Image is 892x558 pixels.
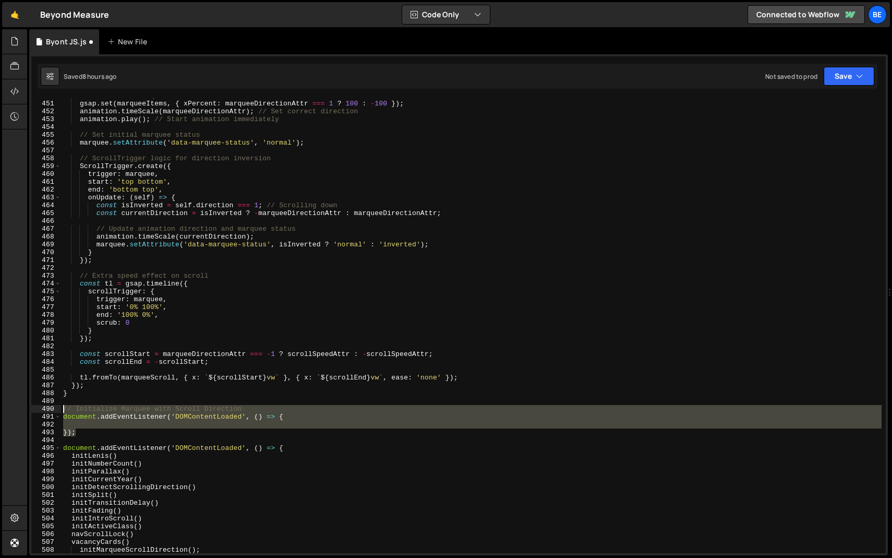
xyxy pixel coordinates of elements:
div: 477 [31,303,61,311]
div: 469 [31,241,61,248]
div: 503 [31,507,61,515]
div: 467 [31,225,61,233]
div: 488 [31,389,61,397]
div: 462 [31,186,61,194]
div: 459 [31,162,61,170]
div: 495 [31,444,61,452]
div: New File [107,37,151,47]
div: 483 [31,350,61,358]
div: 496 [31,452,61,460]
div: 465 [31,209,61,217]
div: 455 [31,131,61,139]
div: 471 [31,256,61,264]
button: Save [824,67,874,86]
div: 463 [31,194,61,201]
div: 490 [31,405,61,413]
div: 460 [31,170,61,178]
div: 506 [31,530,61,538]
div: 452 [31,108,61,115]
div: 466 [31,217,61,225]
div: 453 [31,115,61,123]
div: 8 hours ago [82,72,117,81]
div: 478 [31,311,61,319]
div: 486 [31,374,61,382]
div: 474 [31,280,61,288]
div: 494 [31,436,61,444]
div: Byont JS.js [46,37,87,47]
div: 473 [31,272,61,280]
div: 499 [31,476,61,483]
a: Be [868,5,887,24]
div: 479 [31,319,61,327]
div: 497 [31,460,61,468]
div: 457 [31,147,61,155]
div: 456 [31,139,61,147]
div: 507 [31,538,61,546]
div: 458 [31,155,61,162]
div: Saved [64,72,117,81]
div: 454 [31,123,61,131]
div: 489 [31,397,61,405]
div: 493 [31,429,61,436]
div: 502 [31,499,61,507]
div: 504 [31,515,61,523]
div: 498 [31,468,61,476]
div: 481 [31,335,61,342]
div: 492 [31,421,61,429]
div: 461 [31,178,61,186]
div: 508 [31,546,61,554]
div: 470 [31,248,61,256]
div: 464 [31,201,61,209]
a: Connected to Webflow [748,5,865,24]
a: 🤙 [2,2,28,27]
div: 505 [31,523,61,530]
div: 491 [31,413,61,421]
div: 468 [31,233,61,241]
div: 501 [31,491,61,499]
div: 487 [31,382,61,389]
div: 472 [31,264,61,272]
div: 475 [31,288,61,295]
div: 484 [31,358,61,366]
button: Code Only [402,5,490,24]
div: 500 [31,483,61,491]
div: 476 [31,295,61,303]
div: 482 [31,342,61,350]
div: 485 [31,366,61,374]
div: Not saved to prod [765,72,817,81]
div: 480 [31,327,61,335]
div: Beyond Measure [40,8,109,21]
div: 451 [31,100,61,108]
